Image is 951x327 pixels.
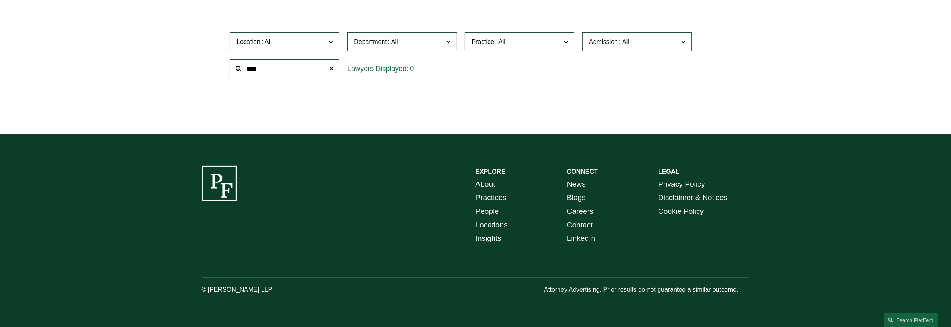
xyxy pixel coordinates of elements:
strong: CONNECT [567,168,598,175]
a: Practices [476,191,507,205]
a: Careers [567,205,594,218]
span: 0 [410,65,414,73]
a: Disclaimer & Notices [658,191,727,205]
p: Attorney Advertising. Prior results do not guarantee a similar outcome. [544,284,749,296]
a: Blogs [567,191,586,205]
span: Practice [471,38,494,45]
strong: EXPLORE [476,168,505,175]
strong: LEGAL [658,168,679,175]
p: © [PERSON_NAME] LLP [202,284,316,296]
a: About [476,178,495,191]
a: Search this site [884,313,938,327]
span: Department [354,38,387,45]
a: People [476,205,499,218]
a: Locations [476,218,508,232]
a: Contact [567,218,593,232]
a: News [567,178,586,191]
span: Admission [589,38,618,45]
span: Location [236,38,260,45]
a: Insights [476,232,502,245]
a: LinkedIn [567,232,596,245]
a: Privacy Policy [658,178,705,191]
a: Cookie Policy [658,205,704,218]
